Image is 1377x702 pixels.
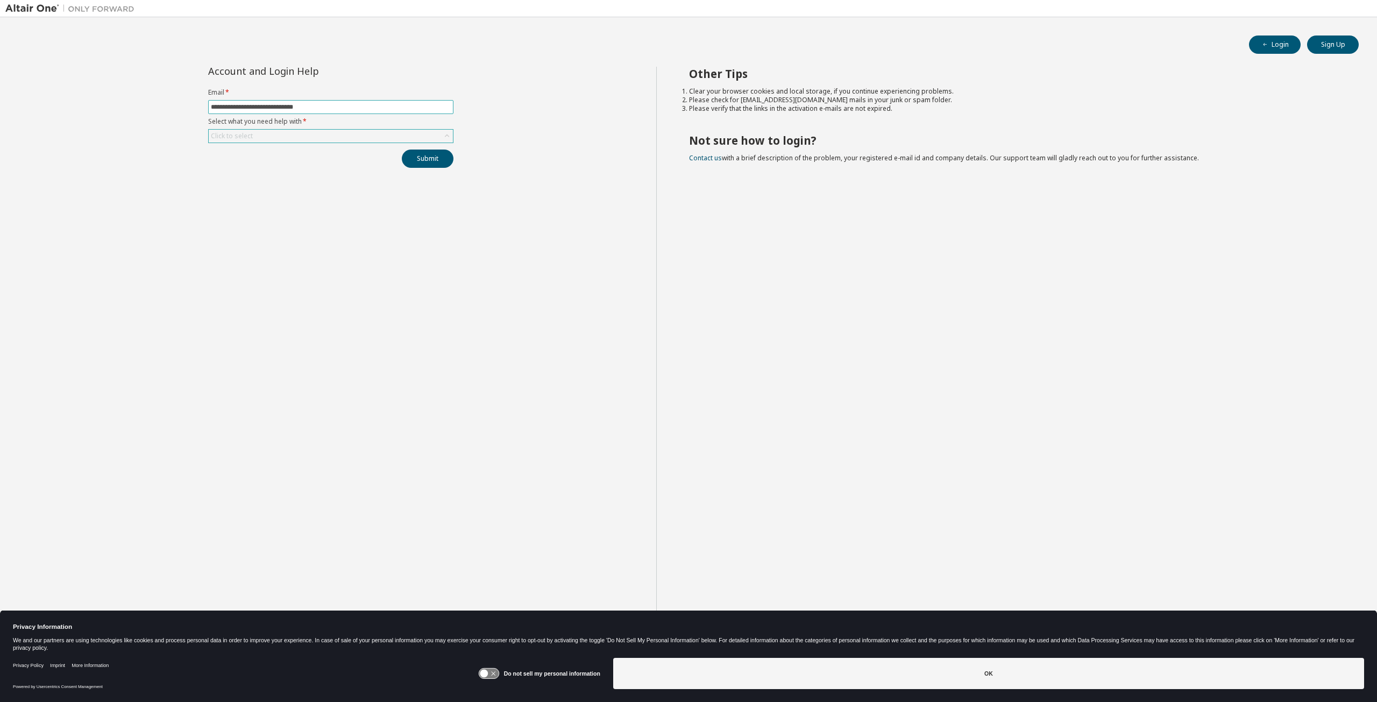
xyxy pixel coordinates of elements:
button: Submit [402,150,453,168]
h2: Other Tips [689,67,1340,81]
div: Click to select [209,130,453,143]
img: Altair One [5,3,140,14]
button: Login [1249,36,1301,54]
div: Click to select [211,132,253,140]
button: Sign Up [1307,36,1359,54]
h2: Not sure how to login? [689,133,1340,147]
li: Please check for [EMAIL_ADDRESS][DOMAIN_NAME] mails in your junk or spam folder. [689,96,1340,104]
li: Please verify that the links in the activation e-mails are not expired. [689,104,1340,113]
label: Select what you need help with [208,117,453,126]
span: with a brief description of the problem, your registered e-mail id and company details. Our suppo... [689,153,1199,162]
li: Clear your browser cookies and local storage, if you continue experiencing problems. [689,87,1340,96]
div: Account and Login Help [208,67,404,75]
label: Email [208,88,453,97]
a: Contact us [689,153,722,162]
